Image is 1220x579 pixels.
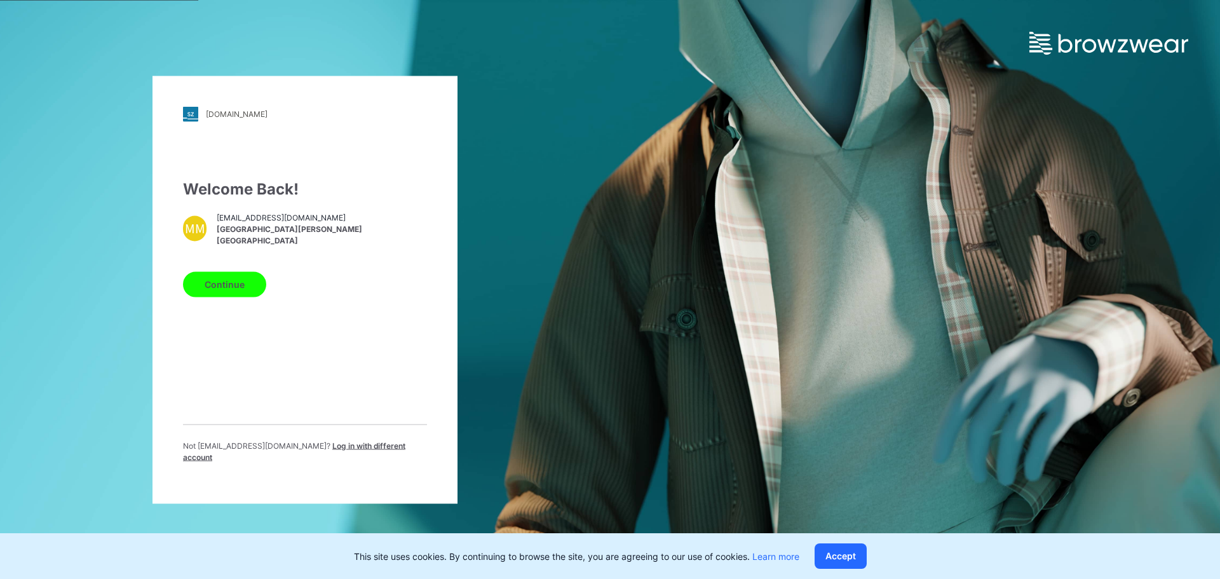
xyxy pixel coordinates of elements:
[815,543,867,569] button: Accept
[217,212,427,224] span: [EMAIL_ADDRESS][DOMAIN_NAME]
[206,109,268,119] div: [DOMAIN_NAME]
[183,215,207,241] div: MM
[1029,32,1188,55] img: browzwear-logo.e42bd6dac1945053ebaf764b6aa21510.svg
[183,440,427,463] p: Not [EMAIL_ADDRESS][DOMAIN_NAME] ?
[183,106,427,121] a: [DOMAIN_NAME]
[183,271,266,297] button: Continue
[217,224,427,247] span: [GEOGRAPHIC_DATA][PERSON_NAME][GEOGRAPHIC_DATA]
[354,550,799,563] p: This site uses cookies. By continuing to browse the site, you are agreeing to our use of cookies.
[183,106,198,121] img: stylezone-logo.562084cfcfab977791bfbf7441f1a819.svg
[752,551,799,562] a: Learn more
[183,177,427,200] div: Welcome Back!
